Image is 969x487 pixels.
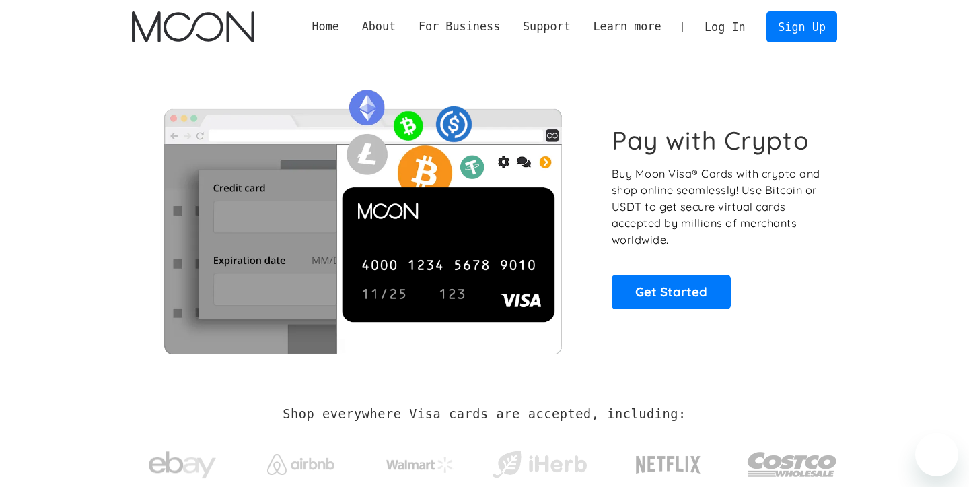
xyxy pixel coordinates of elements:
[283,407,686,422] h2: Shop everywhere Visa cards are accepted, including:
[511,18,581,35] div: Support
[132,80,593,354] img: Moon Cards let you spend your crypto anywhere Visa is accepted.
[915,433,958,476] iframe: Button to launch messaging window
[419,18,500,35] div: For Business
[523,18,571,35] div: Support
[766,11,836,42] a: Sign Up
[132,11,254,42] img: Moon Logo
[489,447,589,482] img: iHerb
[149,444,216,486] img: ebay
[362,18,396,35] div: About
[386,457,454,473] img: Walmart
[267,454,334,475] img: Airbnb
[612,275,731,309] a: Get Started
[370,443,470,480] a: Walmart
[612,125,810,156] h1: Pay with Crypto
[693,12,756,42] a: Log In
[301,18,351,35] a: Home
[251,441,351,482] a: Airbnb
[612,166,822,249] p: Buy Moon Visa® Cards with crypto and shop online seamlessly! Use Bitcoin or USDT to get secure vi...
[351,18,407,35] div: About
[635,448,702,482] img: Netflix
[407,18,511,35] div: For Business
[593,18,661,35] div: Learn more
[582,18,673,35] div: Learn more
[132,11,254,42] a: home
